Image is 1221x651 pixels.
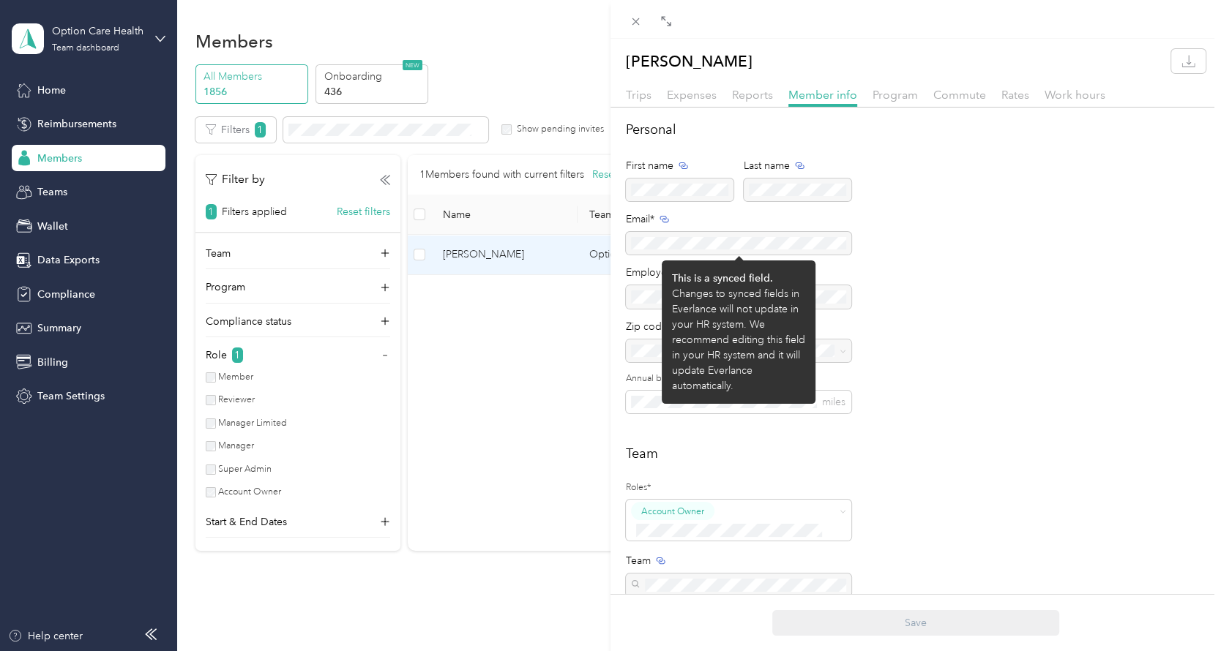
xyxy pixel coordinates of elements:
[933,88,986,102] span: Commute
[667,88,717,102] span: Expenses
[732,88,773,102] span: Reports
[1045,88,1105,102] span: Work hours
[1139,569,1221,651] iframe: Everlance-gr Chat Button Frame
[626,88,651,102] span: Trips
[822,396,845,408] span: miles
[626,481,851,494] label: Roles*
[631,502,714,520] button: Account Owner
[1001,88,1029,102] span: Rates
[626,49,753,73] p: [PERSON_NAME]
[626,553,651,568] span: Team
[672,271,805,286] div: This is a synced field.
[626,319,668,334] span: Zip code
[626,444,1206,464] h2: Team
[873,88,918,102] span: Program
[626,158,673,173] span: First name
[672,286,805,394] div: Changes to synced fields in Everlance will not update in your HR system. We recommend editing thi...
[626,211,654,227] span: Email*
[788,88,857,102] span: Member info
[626,120,1206,140] h2: Personal
[626,372,851,385] label: Annual business miles
[641,505,704,518] span: Account Owner
[744,158,790,173] span: Last name
[626,265,687,280] span: Employee ID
